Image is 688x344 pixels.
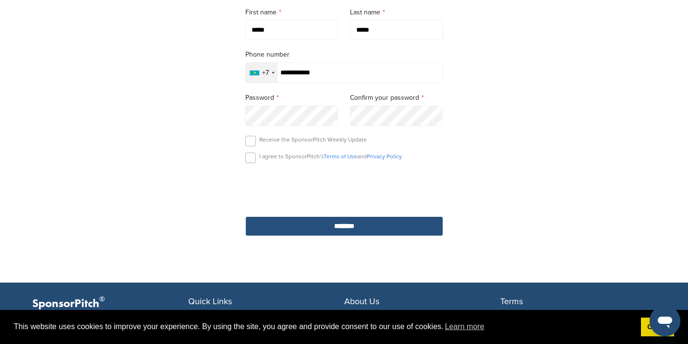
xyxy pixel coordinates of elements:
div: +7 [262,70,269,76]
label: Phone number [245,49,443,60]
span: This website uses cookies to improve your experience. By using the site, you agree and provide co... [14,320,633,334]
p: Receive the SponsorPitch Weekly Update [259,136,367,143]
p: SponsorPitch [32,297,188,311]
iframe: reCAPTCHA [290,174,399,202]
span: Terms [500,296,523,307]
a: Privacy Policy [367,153,402,160]
div: Selected country [246,63,278,83]
iframe: Кнопка запуска окна обмена сообщениями [650,306,680,336]
label: First name [245,7,338,18]
a: dismiss cookie message [641,318,674,337]
label: Last name [350,7,443,18]
label: Password [245,93,338,103]
span: ® [99,293,105,305]
a: Terms of Use [324,153,357,160]
span: About Us [344,296,379,307]
label: Confirm your password [350,93,443,103]
p: I agree to SponsorPitch’s and [259,153,402,160]
span: Quick Links [188,296,232,307]
a: learn more about cookies [444,320,486,334]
